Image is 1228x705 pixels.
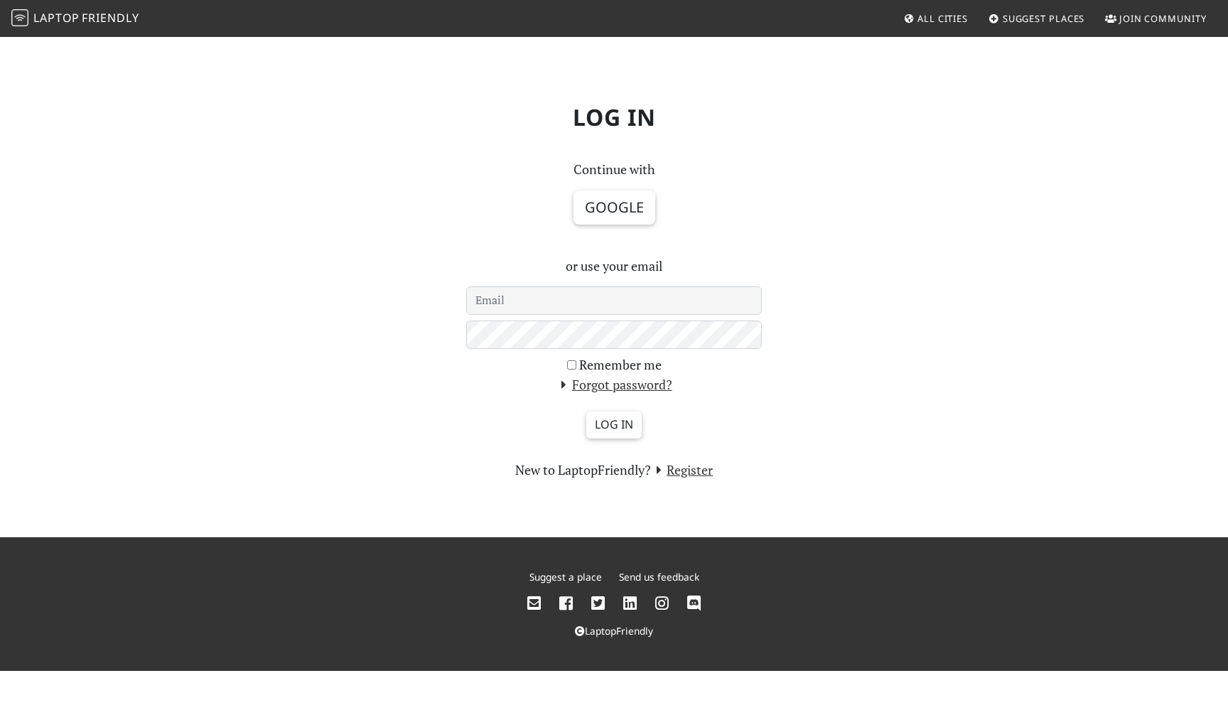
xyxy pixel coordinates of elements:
[586,411,642,438] input: Log in
[898,6,974,31] a: All Cities
[466,159,762,180] p: Continue with
[11,6,139,31] a: LaptopFriendly LaptopFriendly
[619,570,699,583] a: Send us feedback
[529,570,602,583] a: Suggest a place
[556,376,672,393] a: Forgot password?
[1119,12,1207,25] span: Join Community
[33,10,80,26] span: Laptop
[651,461,713,478] a: Register
[82,10,139,26] span: Friendly
[145,92,1083,142] h1: Log in
[1099,6,1212,31] a: Join Community
[573,190,655,225] button: Google
[466,460,762,480] section: New to LaptopFriendly?
[575,624,653,637] a: LaptopFriendly
[11,9,28,26] img: LaptopFriendly
[1003,12,1085,25] span: Suggest Places
[983,6,1091,31] a: Suggest Places
[917,12,968,25] span: All Cities
[466,256,762,276] p: or use your email
[579,355,662,375] label: Remember me
[466,286,762,315] input: Email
